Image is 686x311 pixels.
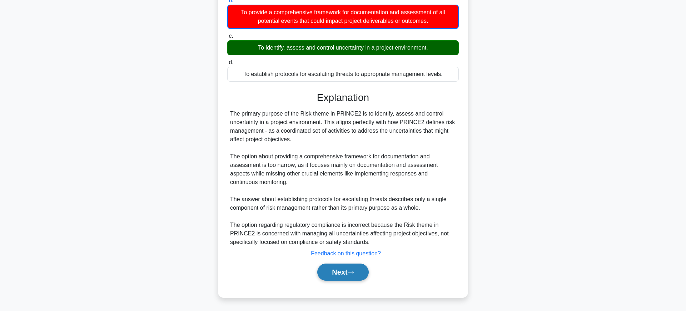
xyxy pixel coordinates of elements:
[232,92,454,104] h3: Explanation
[227,5,459,29] div: To provide a comprehensive framework for documentation and assessment of all potential events tha...
[227,40,459,55] div: To identify, assess and control uncertainty in a project environment.
[229,33,233,39] span: c.
[311,250,381,256] a: Feedback on this question?
[317,264,368,281] button: Next
[229,59,233,65] span: d.
[227,67,459,82] div: To establish protocols for escalating threats to appropriate management levels.
[230,109,456,246] div: The primary purpose of the Risk theme in PRINCE2 is to identify, assess and control uncertainty i...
